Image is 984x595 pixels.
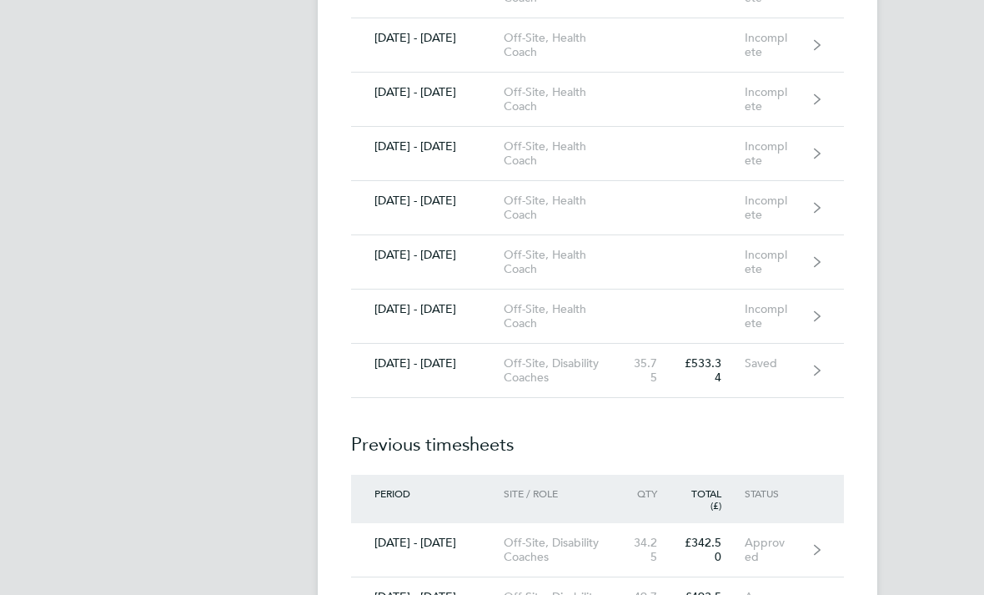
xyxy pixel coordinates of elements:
[745,194,814,223] div: Incomplete
[745,488,814,512] div: Status
[351,357,504,371] div: [DATE] - [DATE]
[504,357,632,386] div: Off-Site, Disability Coaches
[351,236,844,290] a: [DATE] - [DATE]Off-Site, Health CoachIncomplete
[745,86,814,114] div: Incomplete
[351,140,504,154] div: [DATE] - [DATE]
[504,488,632,512] div: Site / Role
[680,488,745,512] div: Total (£)
[351,345,844,399] a: [DATE] - [DATE]Off-Site, Disability Coaches35.75£533.34Saved
[745,32,814,60] div: Incomplete
[504,249,632,277] div: Off-Site, Health Coach
[745,537,814,565] div: Approved
[631,488,680,512] div: Qty
[351,128,844,182] a: [DATE] - [DATE]Off-Site, Health CoachIncomplete
[504,32,632,60] div: Off-Site, Health Coach
[351,399,844,476] h2: Previous timesheets
[631,357,680,386] div: 35.75
[680,537,745,565] div: £342.50
[745,357,814,371] div: Saved
[351,19,844,73] a: [DATE] - [DATE]Off-Site, Health CoachIncomplete
[351,86,504,100] div: [DATE] - [DATE]
[351,73,844,128] a: [DATE] - [DATE]Off-Site, Health CoachIncomplete
[351,537,504,551] div: [DATE] - [DATE]
[351,194,504,209] div: [DATE] - [DATE]
[680,357,745,386] div: £533.34
[351,303,504,317] div: [DATE] - [DATE]
[351,182,844,236] a: [DATE] - [DATE]Off-Site, Health CoachIncomplete
[374,487,410,501] span: Period
[504,194,632,223] div: Off-Site, Health Coach
[351,32,504,46] div: [DATE] - [DATE]
[745,140,814,169] div: Incomplete
[351,249,504,263] div: [DATE] - [DATE]
[745,249,814,277] div: Incomplete
[504,537,632,565] div: Off-Site, Disability Coaches
[745,303,814,331] div: Incomplete
[351,290,844,345] a: [DATE] - [DATE]Off-Site, Health CoachIncomplete
[631,537,680,565] div: 34.25
[351,524,844,578] a: [DATE] - [DATE]Off-Site, Disability Coaches34.25£342.50Approved
[504,86,632,114] div: Off-Site, Health Coach
[504,303,632,331] div: Off-Site, Health Coach
[504,140,632,169] div: Off-Site, Health Coach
